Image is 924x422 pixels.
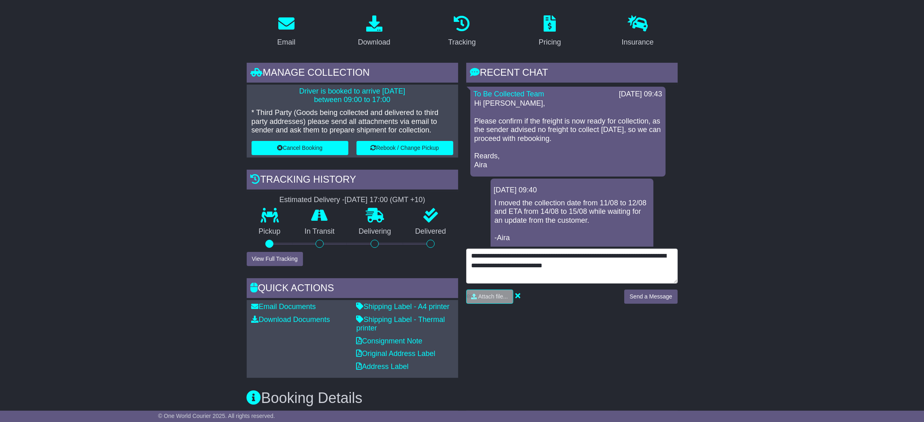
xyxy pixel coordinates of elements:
[252,109,453,135] p: * Third Party (Goods being collected and delivered to third party addresses) please send all atta...
[347,227,403,236] p: Delivering
[247,170,458,192] div: Tracking history
[247,63,458,85] div: Manage collection
[356,303,450,311] a: Shipping Label - A4 printer
[358,37,391,48] div: Download
[345,196,425,205] div: [DATE] 17:00 (GMT +10)
[353,13,396,51] a: Download
[356,315,445,332] a: Shipping Label - Thermal printer
[272,13,301,51] a: Email
[247,196,458,205] div: Estimated Delivery -
[252,141,348,155] button: Cancel Booking
[448,37,476,48] div: Tracking
[617,13,659,51] a: Insurance
[356,362,409,371] a: Address Label
[494,186,650,195] div: [DATE] 09:40
[403,227,458,236] p: Delivered
[247,227,293,236] p: Pickup
[252,315,330,324] a: Download Documents
[622,37,654,48] div: Insurance
[247,278,458,300] div: Quick Actions
[356,141,453,155] button: Rebook / Change Pickup
[619,90,662,99] div: [DATE] 09:43
[495,199,649,243] p: I moved the collection date from 11/08 to 12/08 and ETA from 14/08 to 15/08 while waiting for an ...
[539,37,561,48] div: Pricing
[158,413,275,419] span: © One World Courier 2025. All rights reserved.
[443,13,481,51] a: Tracking
[356,350,435,358] a: Original Address Label
[474,90,544,98] a: To Be Collected Team
[277,37,295,48] div: Email
[533,13,566,51] a: Pricing
[474,99,662,169] p: Hi [PERSON_NAME], Please confirm if the freight is now ready for collection, as the sender advise...
[624,290,677,304] button: Send a Message
[247,252,303,266] button: View Full Tracking
[247,390,678,406] h3: Booking Details
[252,303,316,311] a: Email Documents
[356,337,423,345] a: Consignment Note
[466,63,678,85] div: RECENT CHAT
[252,87,453,104] p: Driver is booked to arrive [DATE] between 09:00 to 17:00
[292,227,347,236] p: In Transit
